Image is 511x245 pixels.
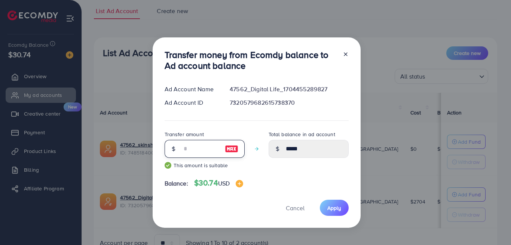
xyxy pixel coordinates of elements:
[224,98,354,107] div: 7320579682615738370
[165,131,204,138] label: Transfer amount
[225,144,238,153] img: image
[165,162,245,169] small: This amount is suitable
[159,85,224,94] div: Ad Account Name
[276,200,314,216] button: Cancel
[236,180,243,187] img: image
[165,179,188,188] span: Balance:
[320,200,349,216] button: Apply
[224,85,354,94] div: 47562_Digital Life_1704455289827
[159,98,224,107] div: Ad Account ID
[165,49,337,71] h3: Transfer money from Ecomdy balance to Ad account balance
[269,131,335,138] label: Total balance in ad account
[194,178,243,188] h4: $30.74
[286,204,305,212] span: Cancel
[327,204,341,212] span: Apply
[165,162,171,169] img: guide
[218,179,230,187] span: USD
